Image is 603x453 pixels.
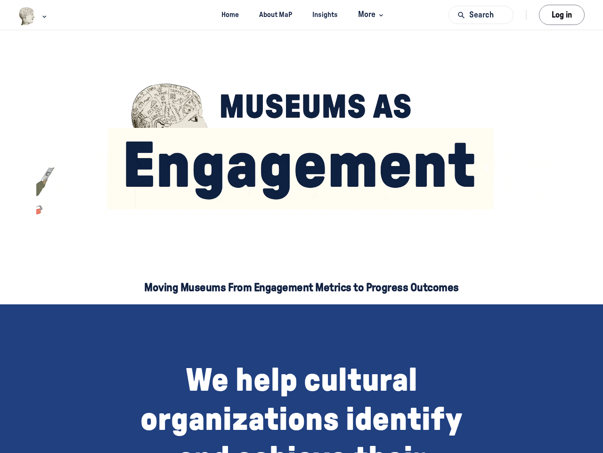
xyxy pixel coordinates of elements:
img: Museums as Progress logo [18,7,36,25]
h5: Moving Museums From Engagement Metrics to Progress Outcomes [144,281,458,295]
button: More [350,6,390,24]
button: Search [448,6,513,24]
a: Insights [304,6,346,24]
button: Museums as Progress logo [18,6,49,26]
button: Send Me the Newsletter [209,56,322,77]
span: More [358,8,386,21]
input: Enter name [1,56,99,77]
a: Home [213,6,247,24]
button: Log in [539,5,585,25]
span: Email [105,43,130,54]
input: Enter email [105,56,204,77]
a: About MaP [251,6,300,24]
span: Name [1,43,27,54]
